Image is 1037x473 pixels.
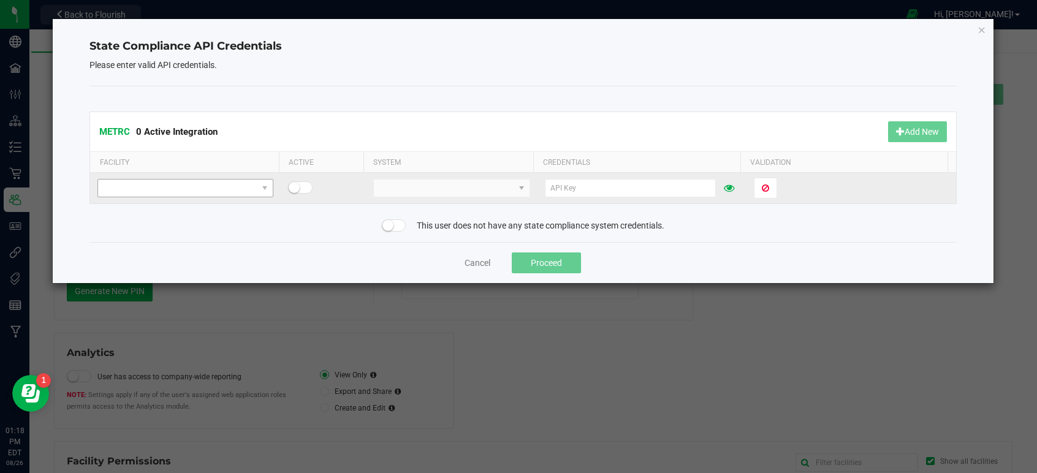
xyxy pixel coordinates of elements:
button: Proceed [512,252,581,273]
input: API Key [545,179,716,197]
span: Validation [750,158,791,167]
iframe: Resource center unread badge [36,373,51,388]
span: METRC [99,126,130,137]
h5: Please enter valid API credentials. [89,61,956,70]
button: Add New [888,121,947,142]
h4: State Compliance API Credentials [89,39,956,55]
button: Close [978,22,986,37]
span: Credentials [543,158,590,167]
span: Facility [100,158,129,167]
iframe: Resource center [12,375,49,412]
span: This user does not have any state compliance system credentials. [417,219,664,232]
span: 0 Active Integration [136,126,218,137]
span: Active [289,158,314,167]
span: System [373,158,401,167]
button: Cancel [465,257,490,269]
